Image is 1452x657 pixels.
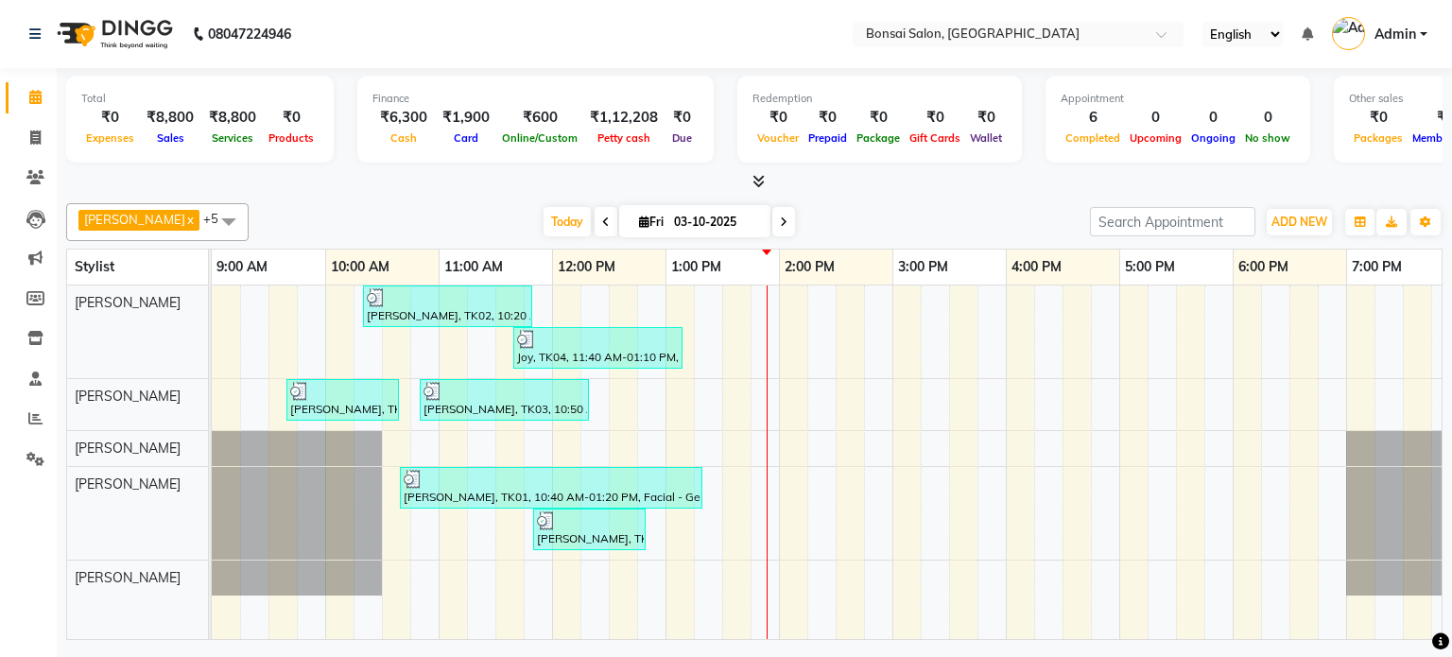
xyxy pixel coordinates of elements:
[593,131,655,145] span: Petty cash
[804,107,852,129] div: ₹0
[440,253,508,281] a: 11:00 AM
[75,475,181,493] span: [PERSON_NAME]
[544,207,591,236] span: Today
[582,107,665,129] div: ₹1,12,208
[81,131,139,145] span: Expenses
[288,382,397,418] div: [PERSON_NAME], TK01, 09:40 AM-10:40 AM, [DEMOGRAPHIC_DATA] Pedicure - Alga Fondue
[81,107,139,129] div: ₹0
[75,388,181,405] span: [PERSON_NAME]
[965,107,1007,129] div: ₹0
[326,253,394,281] a: 10:00 AM
[497,107,582,129] div: ₹600
[497,131,582,145] span: Online/Custom
[435,107,497,129] div: ₹1,900
[75,294,181,311] span: [PERSON_NAME]
[81,91,319,107] div: Total
[1267,209,1332,235] button: ADD NEW
[1186,107,1240,129] div: 0
[667,131,697,145] span: Due
[75,440,181,457] span: [PERSON_NAME]
[965,131,1007,145] span: Wallet
[634,215,668,229] span: Fri
[264,131,319,145] span: Products
[203,211,233,226] span: +5
[264,107,319,129] div: ₹0
[139,107,201,129] div: ₹8,800
[666,253,726,281] a: 1:00 PM
[752,107,804,129] div: ₹0
[1349,107,1408,129] div: ₹0
[1007,253,1066,281] a: 4:00 PM
[212,253,272,281] a: 9:00 AM
[1234,253,1293,281] a: 6:00 PM
[905,131,965,145] span: Gift Cards
[402,470,700,506] div: [PERSON_NAME], TK01, 10:40 AM-01:20 PM, Facial - Gensyl Ginger & Walnut ,Men's Manicure - Alga Fo...
[1349,131,1408,145] span: Packages
[780,253,839,281] a: 2:00 PM
[1090,207,1255,236] input: Search Appointment
[208,8,291,61] b: 08047224946
[804,131,852,145] span: Prepaid
[365,288,530,324] div: [PERSON_NAME], TK02, 10:20 AM-11:50 AM, [DEMOGRAPHIC_DATA] Colour - Root Touchup (Zero Amm)
[665,107,699,129] div: ₹0
[1332,17,1365,50] img: Admin
[449,131,483,145] span: Card
[152,131,189,145] span: Sales
[201,107,264,129] div: ₹8,800
[386,131,422,145] span: Cash
[905,107,965,129] div: ₹0
[852,107,905,129] div: ₹0
[515,330,681,366] div: Joy, TK04, 11:40 AM-01:10 PM, Men's- Haircut
[893,253,953,281] a: 3:00 PM
[1061,131,1125,145] span: Completed
[553,253,620,281] a: 12:00 PM
[372,107,435,129] div: ₹6,300
[1240,131,1295,145] span: No show
[422,382,587,418] div: [PERSON_NAME], TK03, 10:50 AM-12:20 PM, Men's- Haircut
[372,91,699,107] div: Finance
[1374,25,1416,44] span: Admin
[752,131,804,145] span: Voucher
[1125,107,1186,129] div: 0
[752,91,1007,107] div: Redemption
[1240,107,1295,129] div: 0
[1186,131,1240,145] span: Ongoing
[535,511,644,547] div: [PERSON_NAME], TK02, 11:50 AM-12:50 PM, [DEMOGRAPHIC_DATA] Threading - Eyebrows
[1125,131,1186,145] span: Upcoming
[1347,253,1407,281] a: 7:00 PM
[185,212,194,227] a: x
[1120,253,1180,281] a: 5:00 PM
[75,258,114,275] span: Stylist
[207,131,258,145] span: Services
[84,212,185,227] span: [PERSON_NAME]
[48,8,178,61] img: logo
[75,569,181,586] span: [PERSON_NAME]
[852,131,905,145] span: Package
[1271,215,1327,229] span: ADD NEW
[1061,91,1295,107] div: Appointment
[668,208,763,236] input: 2025-10-03
[1061,107,1125,129] div: 6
